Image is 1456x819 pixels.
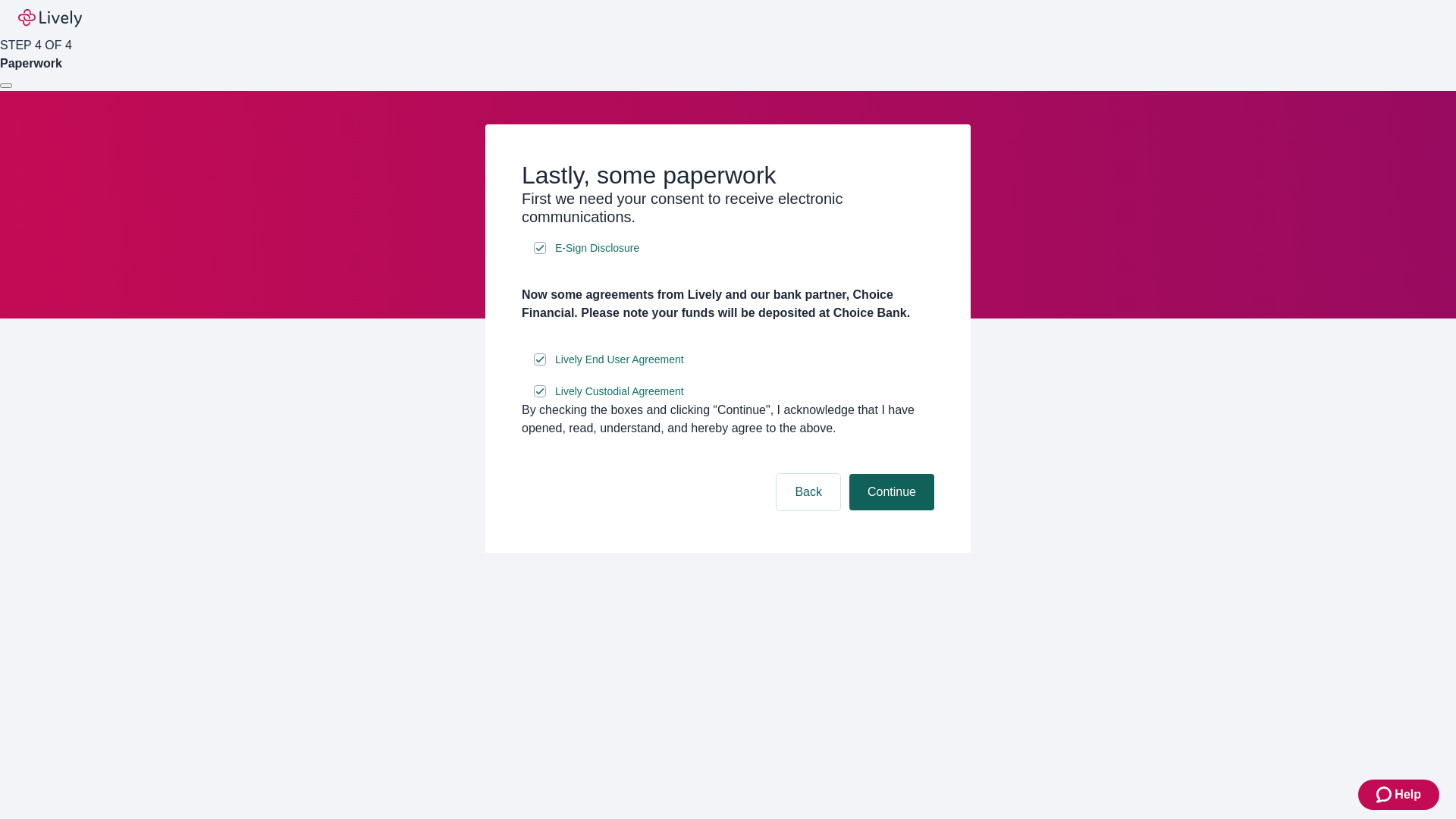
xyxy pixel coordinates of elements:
button: Back [777,474,840,510]
a: e-sign disclosure document [552,239,642,258]
span: Lively Custodial Agreement [555,384,684,400]
button: Zendesk support iconHelp [1358,780,1439,810]
a: e-sign disclosure document [552,350,687,369]
h3: First we need your consent to receive electronic communications. [522,190,934,226]
img: Lively [18,9,82,27]
span: Help [1395,786,1421,804]
a: e-sign disclosure document [552,382,687,401]
span: Lively End User Agreement [555,352,684,368]
div: By checking the boxes and clicking “Continue", I acknowledge that I have opened, read, understand... [522,401,934,438]
h4: Now some agreements from Lively and our bank partner, Choice Financial. Please note your funds wi... [522,286,934,322]
h2: Lastly, some paperwork [522,161,934,190]
button: Continue [849,474,934,510]
span: E-Sign Disclosure [555,240,639,256]
svg: Zendesk support icon [1376,786,1395,804]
